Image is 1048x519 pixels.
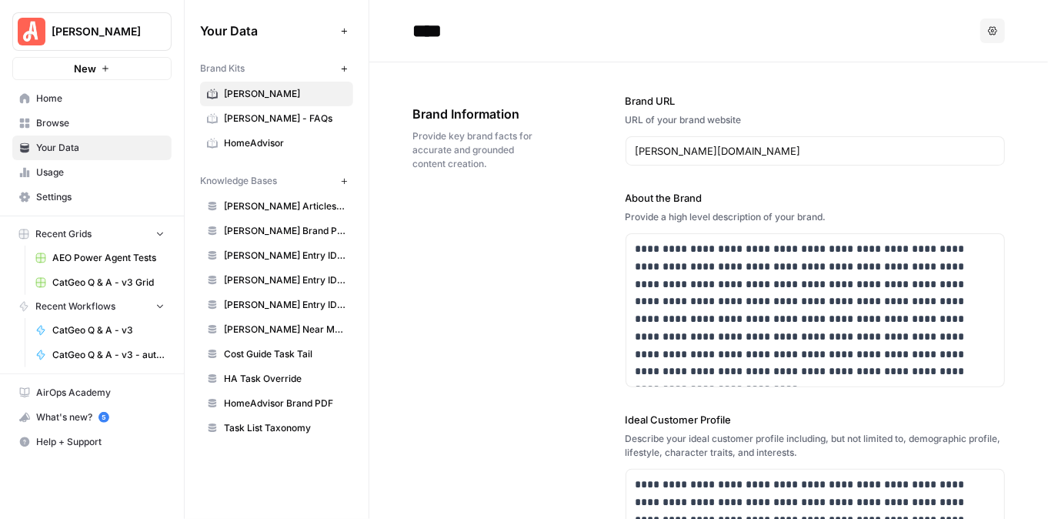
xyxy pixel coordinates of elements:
[224,421,346,435] span: Task List Taxonomy
[52,251,165,265] span: AEO Power Agent Tests
[224,273,346,287] span: [PERSON_NAME] Entry IDs: Questions
[35,300,115,313] span: Recent Workflows
[200,22,335,40] span: Your Data
[12,185,172,209] a: Settings
[18,18,45,45] img: Angi Logo
[28,343,172,367] a: CatGeo Q & A - v3 - automated
[626,432,1006,460] div: Describe your ideal customer profile including, but not limited to, demographic profile, lifestyl...
[412,129,539,171] span: Provide key brand facts for accurate and grounded content creation.
[200,174,277,188] span: Knowledge Bases
[200,82,353,106] a: [PERSON_NAME]
[224,372,346,386] span: HA Task Override
[200,416,353,440] a: Task List Taxonomy
[12,111,172,136] a: Browse
[626,113,1006,127] div: URL of your brand website
[200,219,353,243] a: [PERSON_NAME] Brand PDF
[200,62,245,75] span: Brand Kits
[200,243,353,268] a: [PERSON_NAME] Entry IDs: Location
[224,112,346,126] span: [PERSON_NAME] - FAQs
[12,223,172,246] button: Recent Grids
[35,227,92,241] span: Recent Grids
[52,276,165,290] span: CatGeo Q & A - v3 Grid
[36,435,165,449] span: Help + Support
[200,293,353,317] a: [PERSON_NAME] Entry IDs: Unified Task
[12,380,172,405] a: AirOps Academy
[224,199,346,213] span: [PERSON_NAME] Articles Sitemaps
[224,87,346,101] span: [PERSON_NAME]
[200,106,353,131] a: [PERSON_NAME] - FAQs
[36,386,165,400] span: AirOps Academy
[28,246,172,270] a: AEO Power Agent Tests
[626,93,1006,109] label: Brand URL
[52,323,165,337] span: CatGeo Q & A - v3
[224,136,346,150] span: HomeAdvisor
[200,194,353,219] a: [PERSON_NAME] Articles Sitemaps
[13,406,171,429] div: What's new?
[12,405,172,430] button: What's new? 5
[200,391,353,416] a: HomeAdvisor Brand PDF
[12,86,172,111] a: Home
[52,348,165,362] span: CatGeo Q & A - v3 - automated
[626,210,1006,224] div: Provide a high level description of your brand.
[36,141,165,155] span: Your Data
[52,24,145,39] span: [PERSON_NAME]
[224,323,346,337] span: [PERSON_NAME] Near Me Sitemap
[636,143,996,159] input: www.sundaysoccer.com
[28,318,172,343] a: CatGeo Q & A - v3
[224,397,346,410] span: HomeAdvisor Brand PDF
[626,190,1006,206] label: About the Brand
[12,430,172,454] button: Help + Support
[74,61,96,76] span: New
[200,367,353,391] a: HA Task Override
[12,160,172,185] a: Usage
[12,12,172,51] button: Workspace: Angi
[200,317,353,342] a: [PERSON_NAME] Near Me Sitemap
[200,342,353,367] a: Cost Guide Task Tail
[224,249,346,263] span: [PERSON_NAME] Entry IDs: Location
[224,224,346,238] span: [PERSON_NAME] Brand PDF
[224,347,346,361] span: Cost Guide Task Tail
[28,270,172,295] a: CatGeo Q & A - v3 Grid
[12,295,172,318] button: Recent Workflows
[12,57,172,80] button: New
[412,105,539,123] span: Brand Information
[200,268,353,293] a: [PERSON_NAME] Entry IDs: Questions
[36,190,165,204] span: Settings
[102,414,105,421] text: 5
[12,136,172,160] a: Your Data
[626,412,1006,427] label: Ideal Customer Profile
[224,298,346,312] span: [PERSON_NAME] Entry IDs: Unified Task
[98,412,109,423] a: 5
[36,166,165,179] span: Usage
[36,92,165,105] span: Home
[36,116,165,130] span: Browse
[200,131,353,156] a: HomeAdvisor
